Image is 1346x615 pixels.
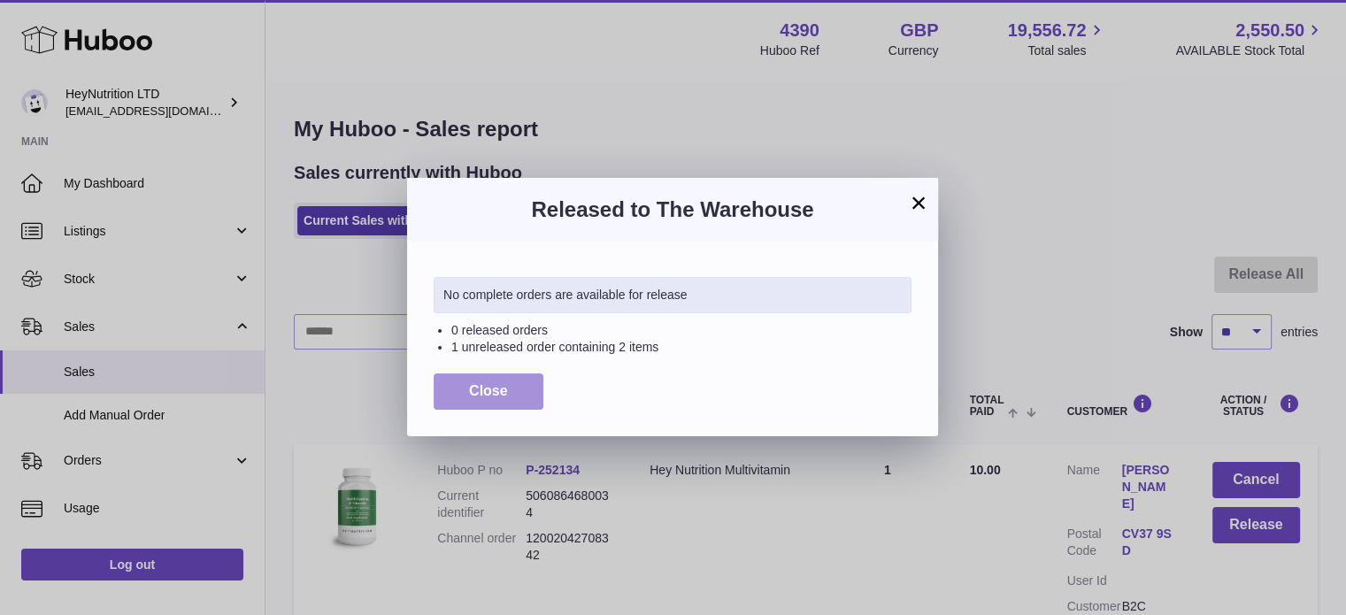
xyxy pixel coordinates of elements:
li: 1 unreleased order containing 2 items [451,339,911,356]
span: Close [469,383,508,398]
h3: Released to The Warehouse [434,196,911,224]
li: 0 released orders [451,322,911,339]
button: Close [434,373,543,410]
div: No complete orders are available for release [434,277,911,313]
button: × [908,192,929,213]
